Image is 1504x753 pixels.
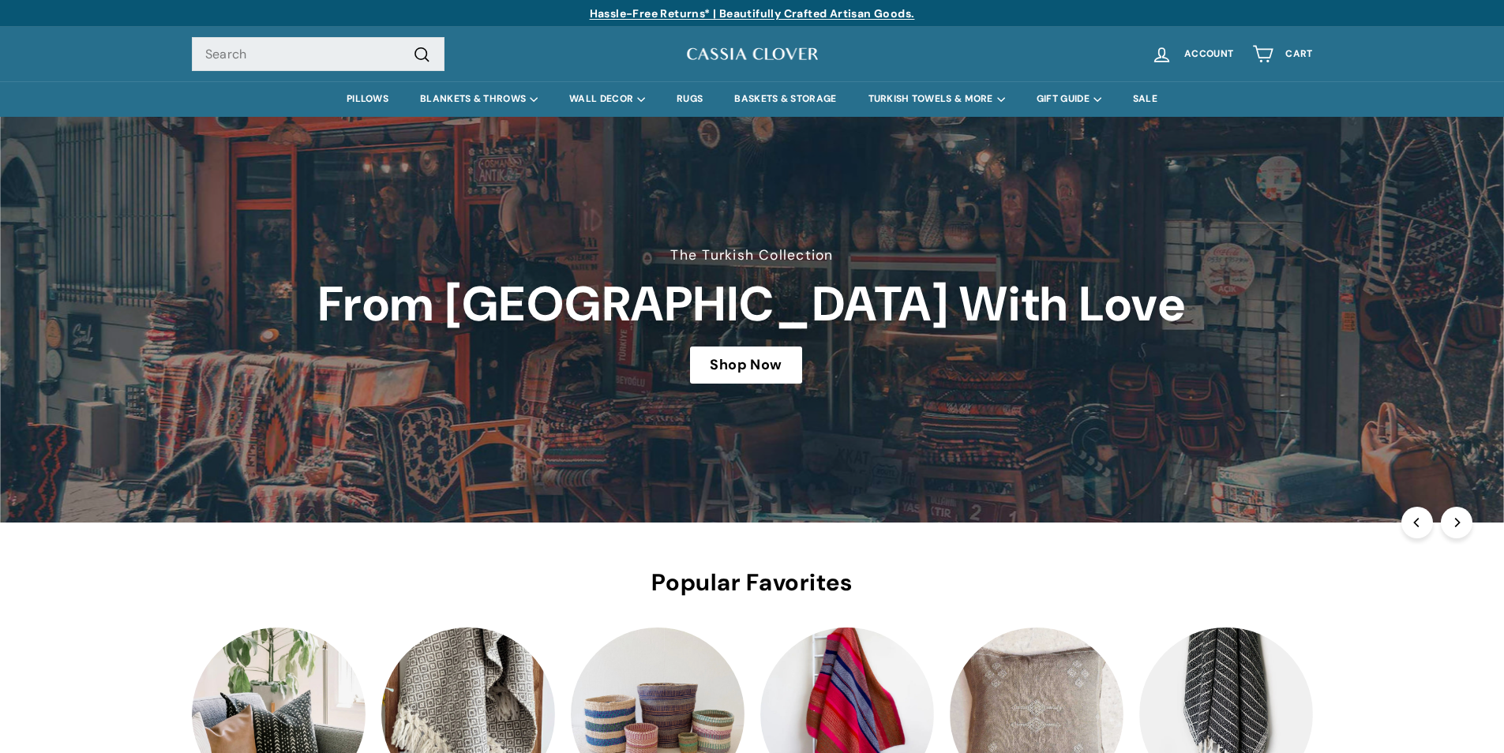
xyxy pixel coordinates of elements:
a: RUGS [661,81,718,117]
summary: TURKISH TOWELS & MORE [853,81,1021,117]
a: BASKETS & STORAGE [718,81,852,117]
a: Account [1142,31,1243,77]
button: Next [1441,507,1472,538]
a: Hassle-Free Returns* | Beautifully Crafted Artisan Goods. [590,6,915,21]
h2: Popular Favorites [192,570,1313,596]
a: Cart [1243,31,1322,77]
button: Previous [1401,507,1433,538]
summary: GIFT GUIDE [1021,81,1117,117]
span: Cart [1285,49,1312,59]
div: Primary [160,81,1345,117]
a: SALE [1117,81,1173,117]
input: Search [192,37,444,72]
summary: WALL DECOR [553,81,661,117]
summary: BLANKETS & THROWS [404,81,553,117]
span: Account [1184,49,1233,59]
a: PILLOWS [331,81,404,117]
